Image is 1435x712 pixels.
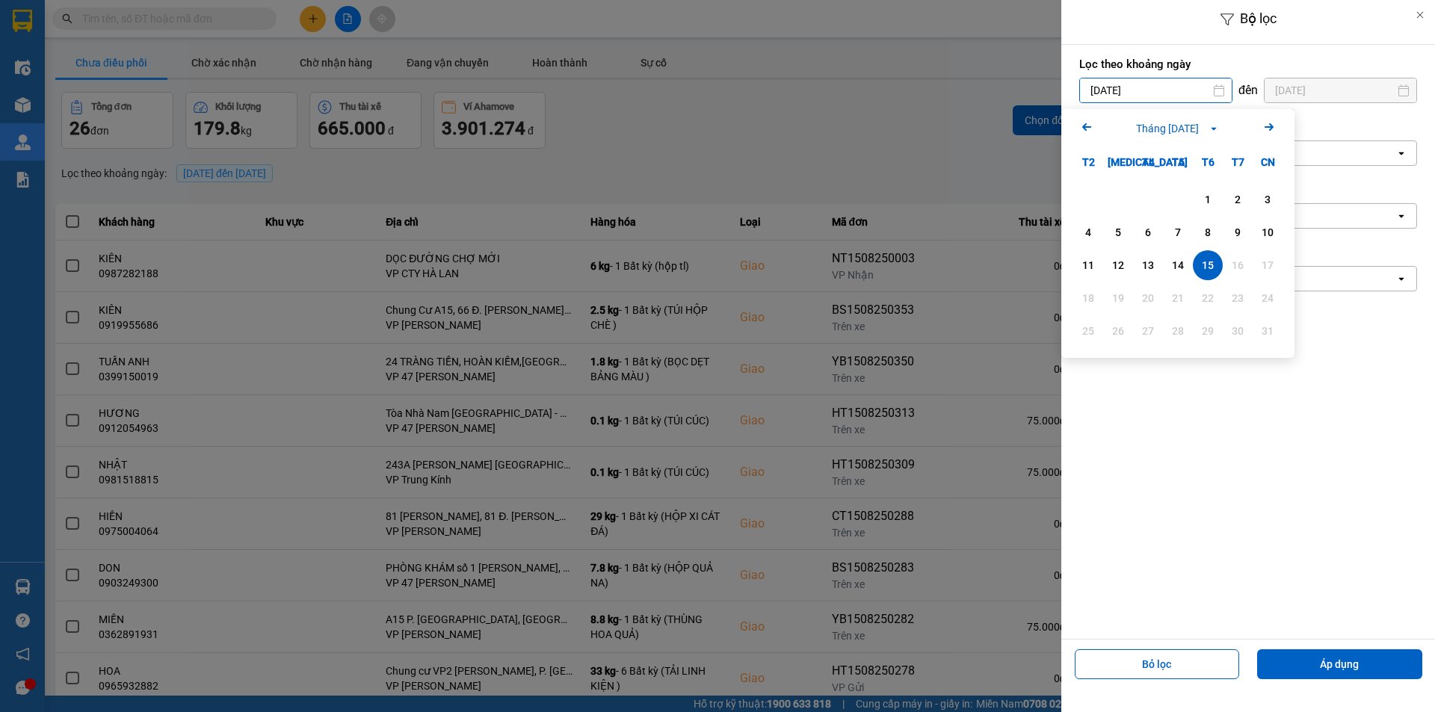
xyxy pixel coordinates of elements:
div: 25 [1078,322,1099,340]
div: 14 [1167,256,1188,274]
div: Not available. Thứ Ba, tháng 08 19 2025. [1103,283,1133,313]
label: Lọc theo khoảng ngày [1079,57,1417,72]
div: 27 [1138,322,1158,340]
div: Choose Thứ Hai, tháng 08 4 2025. It's available. [1073,217,1103,247]
div: T4 [1133,147,1163,177]
div: 3 [1257,191,1278,208]
div: 30 [1227,322,1248,340]
div: 4 [1078,223,1099,241]
div: 17 [1257,256,1278,274]
div: Selected. Thứ Sáu, tháng 08 15 2025. It's available. [1193,250,1223,280]
div: Not available. Thứ Hai, tháng 08 18 2025. [1073,283,1103,313]
div: 31 [1257,322,1278,340]
div: Choose Thứ Tư, tháng 08 13 2025. It's available. [1133,250,1163,280]
div: 23 [1227,289,1248,307]
div: 19 [1108,289,1129,307]
div: 28 [1167,322,1188,340]
div: 24 [1257,289,1278,307]
input: Select a date. [1080,78,1232,102]
div: T2 [1073,147,1103,177]
div: 2 [1227,191,1248,208]
div: Not available. Thứ Bảy, tháng 08 30 2025. [1223,316,1253,346]
div: Not available. Thứ Ba, tháng 08 26 2025. [1103,316,1133,346]
div: 6 [1138,223,1158,241]
div: 22 [1197,289,1218,307]
div: Choose Thứ Bảy, tháng 08 9 2025. It's available. [1223,217,1253,247]
div: Not available. Thứ Tư, tháng 08 20 2025. [1133,283,1163,313]
div: Not available. Chủ Nhật, tháng 08 31 2025. [1253,316,1283,346]
div: Not available. Thứ Sáu, tháng 08 22 2025. [1193,283,1223,313]
div: 18 [1078,289,1099,307]
div: Not available. Thứ Năm, tháng 08 28 2025. [1163,316,1193,346]
div: 5 [1108,223,1129,241]
div: Choose Thứ Hai, tháng 08 11 2025. It's available. [1073,250,1103,280]
div: Choose Thứ Ba, tháng 08 12 2025. It's available. [1103,250,1133,280]
div: 20 [1138,289,1158,307]
div: Choose Chủ Nhật, tháng 08 3 2025. It's available. [1253,185,1283,214]
button: Previous month. [1078,118,1096,138]
div: 10 [1257,223,1278,241]
svg: Arrow Right [1260,118,1278,136]
svg: open [1395,273,1407,285]
div: T7 [1223,147,1253,177]
div: 1 [1197,191,1218,208]
div: 7 [1167,223,1188,241]
div: Not available. Thứ Hai, tháng 08 25 2025. [1073,316,1103,346]
div: 8 [1197,223,1218,241]
div: CN [1253,147,1283,177]
div: Choose Chủ Nhật, tháng 08 10 2025. It's available. [1253,217,1283,247]
div: 13 [1138,256,1158,274]
div: 26 [1108,322,1129,340]
div: T5 [1163,147,1193,177]
div: Choose Thứ Bảy, tháng 08 2 2025. It's available. [1223,185,1253,214]
div: 11 [1078,256,1099,274]
svg: open [1395,210,1407,222]
div: 12 [1108,256,1129,274]
div: Choose Thứ Sáu, tháng 08 1 2025. It's available. [1193,185,1223,214]
button: Next month. [1260,118,1278,138]
div: T6 [1193,147,1223,177]
div: Calendar. [1061,109,1294,358]
button: Tháng [DATE] [1132,120,1224,137]
svg: Arrow Left [1078,118,1096,136]
div: Not available. Chủ Nhật, tháng 08 24 2025. [1253,283,1283,313]
div: Choose Thứ Sáu, tháng 08 8 2025. It's available. [1193,217,1223,247]
div: 21 [1167,289,1188,307]
div: Choose Thứ Năm, tháng 08 14 2025. It's available. [1163,250,1193,280]
svg: open [1395,147,1407,159]
div: đến [1232,83,1264,98]
div: Not available. Chủ Nhật, tháng 08 17 2025. [1253,250,1283,280]
button: Áp dụng [1257,649,1422,679]
div: 29 [1197,322,1218,340]
div: 15 [1197,256,1218,274]
div: [MEDICAL_DATA] [1103,147,1133,177]
div: 16 [1227,256,1248,274]
div: Not available. Thứ Năm, tháng 08 21 2025. [1163,283,1193,313]
div: Not available. Thứ Sáu, tháng 08 29 2025. [1193,316,1223,346]
div: Choose Thứ Năm, tháng 08 7 2025. It's available. [1163,217,1193,247]
span: Bộ lọc [1240,10,1277,26]
div: Choose Thứ Ba, tháng 08 5 2025. It's available. [1103,217,1133,247]
div: Choose Thứ Tư, tháng 08 6 2025. It's available. [1133,217,1163,247]
div: Not available. Thứ Bảy, tháng 08 16 2025. [1223,250,1253,280]
div: Not available. Thứ Tư, tháng 08 27 2025. [1133,316,1163,346]
div: 9 [1227,223,1248,241]
input: Select a date. [1265,78,1416,102]
div: Not available. Thứ Bảy, tháng 08 23 2025. [1223,283,1253,313]
button: Bỏ lọc [1075,649,1240,679]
